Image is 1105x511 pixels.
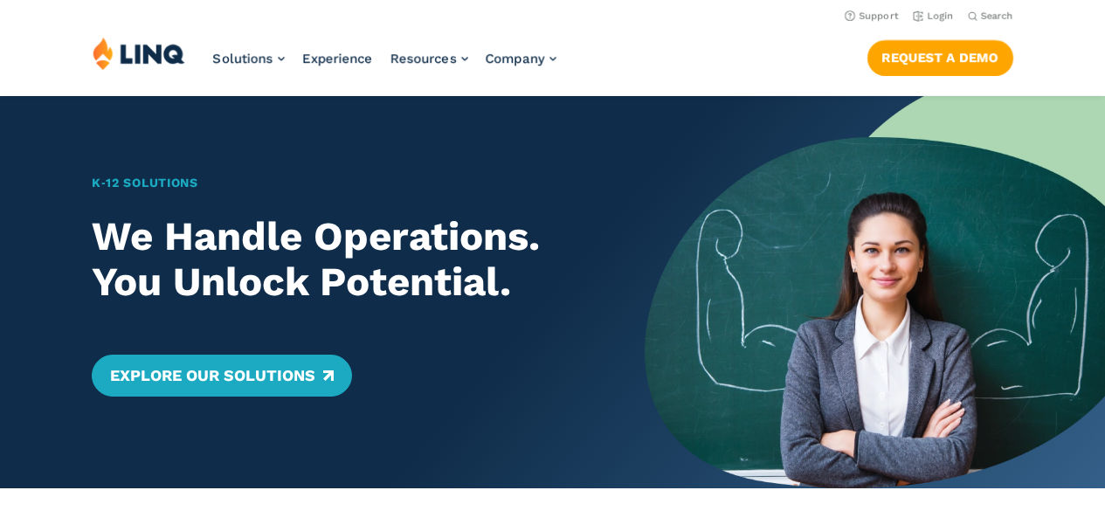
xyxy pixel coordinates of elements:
a: Company [486,51,556,66]
span: Resources [390,51,457,66]
a: Login [913,10,954,22]
span: Search [981,10,1013,22]
a: Explore Our Solutions [92,355,351,397]
a: Solutions [213,51,285,66]
a: Resources [390,51,468,66]
h2: We Handle Operations. You Unlock Potential. [92,214,599,306]
img: Home Banner [645,96,1105,488]
img: LINQ | K‑12 Software [93,37,185,70]
nav: Primary Navigation [213,37,556,94]
h1: K‑12 Solutions [92,174,599,192]
a: Experience [302,51,373,66]
span: Solutions [213,51,273,66]
a: Support [845,10,899,22]
a: Request a Demo [867,40,1013,75]
nav: Button Navigation [867,37,1013,75]
span: Company [486,51,545,66]
button: Open Search Bar [968,10,1013,23]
